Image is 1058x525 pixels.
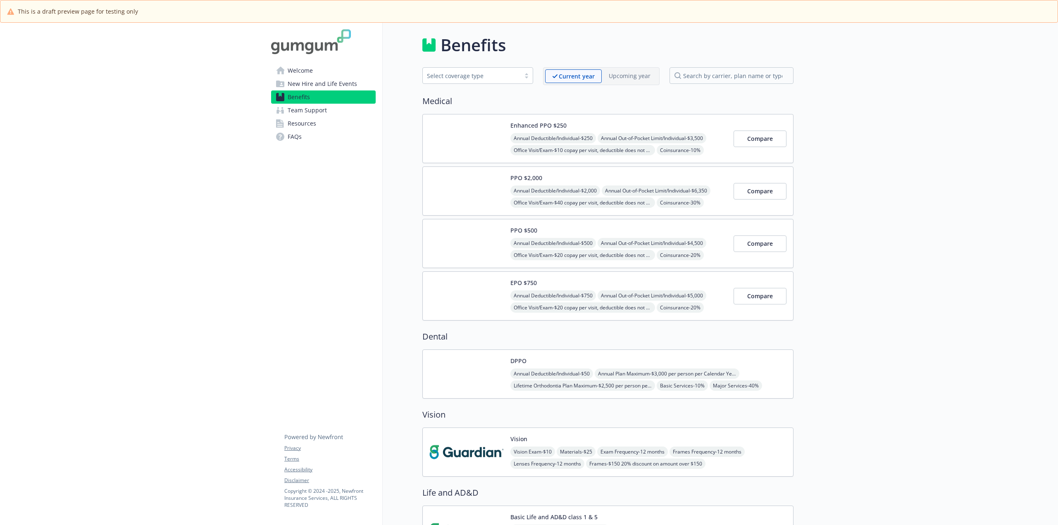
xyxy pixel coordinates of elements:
[510,121,567,130] button: Enhanced PPO $250
[557,447,596,457] span: Materials - $25
[510,238,596,248] span: Annual Deductible/Individual - $500
[510,458,584,469] span: Lenses Frequency - 12 months
[429,435,504,470] img: Guardian carrier logo
[510,380,655,391] span: Lifetime Orthodontia Plan Maximum - $2,500 per person per Lifetime
[510,368,593,379] span: Annual Deductible/Individual - $50
[429,121,504,156] img: United Healthcare Insurance Company carrier logo
[657,380,708,391] span: Basic Services - 10%
[598,133,706,143] span: Annual Out-of-Pocket Limit/Individual - $3,500
[597,447,668,457] span: Exam Frequency - 12 months
[510,145,655,155] span: Office Visit/Exam - $10 copay per visit, deductible does not apply
[422,487,793,499] h2: Life and AD&D
[670,447,745,457] span: Frames Frequency - 12 months
[510,133,596,143] span: Annual Deductible/Individual - $250
[510,435,527,443] button: Vision
[288,77,357,90] span: New Hire and Life Events
[510,513,598,521] button: Basic Life and AD&D class 1 & 5
[710,380,762,391] span: Major Services - 40%
[427,71,516,80] div: Select coverage type
[657,197,704,208] span: Coinsurance - 30%
[510,197,655,208] span: Office Visit/Exam - $40 copay per visit, deductible does not apply
[510,173,542,182] button: PPO $2,000
[747,292,773,300] span: Compare
[657,250,704,260] span: Coinsurance - 20%
[441,33,506,57] h1: Benefits
[510,356,527,365] button: DPPO
[747,240,773,247] span: Compare
[18,7,138,16] span: This is a draft preview page for testing only
[657,145,704,155] span: Coinsurance - 10%
[670,67,793,84] input: search by carrier, plan name or type
[598,238,706,248] span: Annual Out-of-Pocket Limit/Individual - $4,500
[288,117,316,130] span: Resources
[747,187,773,195] span: Compare
[271,64,376,77] a: Welcome
[271,117,376,130] a: Resources
[510,185,600,196] span: Annual Deductible/Individual - $2,000
[602,69,658,83] span: Upcoming year
[429,278,504,314] img: United Healthcare Insurance Company carrier logo
[284,444,375,452] a: Privacy
[284,455,375,463] a: Terms
[284,466,375,473] a: Accessibility
[510,302,655,313] span: Office Visit/Exam - $20 copay per visit, deductible does not apply
[288,64,313,77] span: Welcome
[510,226,537,235] button: PPO $500
[271,104,376,117] a: Team Support
[422,95,793,107] h2: Medical
[734,183,786,200] button: Compare
[284,487,375,508] p: Copyright © 2024 - 2025 , Newfront Insurance Services, ALL RIGHTS RESERVED
[429,226,504,261] img: United Healthcare Insurance Company carrier logo
[288,104,327,117] span: Team Support
[422,330,793,343] h2: Dental
[429,356,504,392] img: United Healthcare Insurance Company carrier logo
[510,278,537,287] button: EPO $750
[271,130,376,143] a: FAQs
[429,173,504,209] img: United Healthcare Insurance Company carrier logo
[598,290,706,301] span: Annual Out-of-Pocket Limit/Individual - $5,000
[510,250,655,260] span: Office Visit/Exam - $20 copay per visit, deductible does not apply
[288,90,310,104] span: Benefits
[288,130,302,143] span: FAQs
[734,131,786,147] button: Compare
[734,288,786,304] button: Compare
[602,185,710,196] span: Annual Out-of-Pocket Limit/Individual - $6,350
[586,458,705,469] span: Frames - $150 20% discount on amount over $150
[284,477,375,484] a: Disclaimer
[559,72,595,81] p: Current year
[510,447,555,457] span: Vision Exam - $10
[595,368,739,379] span: Annual Plan Maximum - $3,000 per person per Calendar Year
[510,290,596,301] span: Annual Deductible/Individual - $750
[271,77,376,90] a: New Hire and Life Events
[734,235,786,252] button: Compare
[657,302,704,313] span: Coinsurance - 20%
[422,409,793,421] h2: Vision
[271,90,376,104] a: Benefits
[609,71,651,80] p: Upcoming year
[747,135,773,143] span: Compare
